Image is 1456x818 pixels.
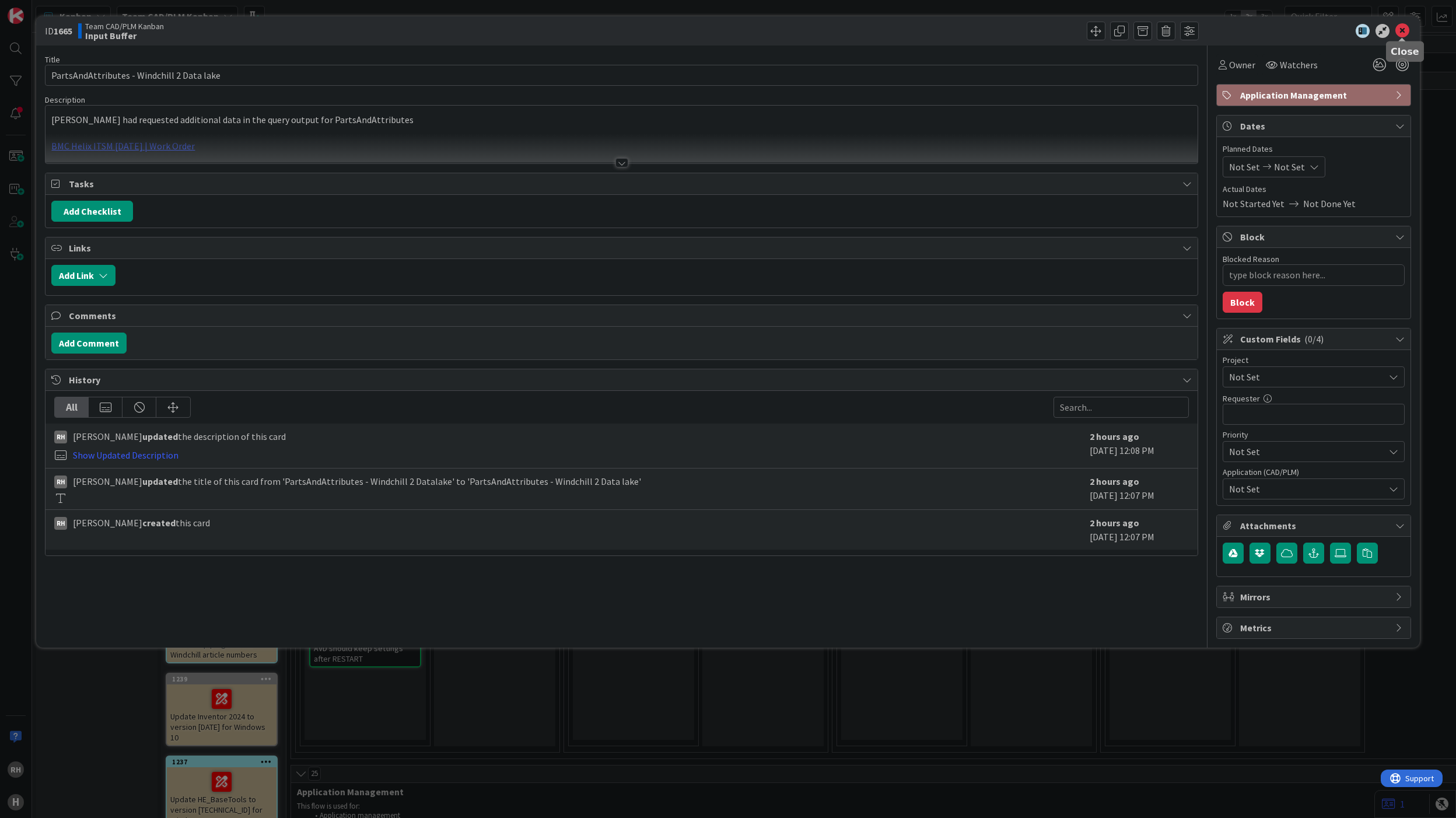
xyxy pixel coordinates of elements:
[1223,468,1405,476] div: Application (CAD/PLM)
[1229,160,1260,174] span: Not Set
[85,31,164,40] b: Input Buffer
[1053,397,1189,418] input: Search...
[1090,517,1139,529] b: 2 hours ago
[51,201,133,222] button: Add Checklist
[1090,516,1189,544] div: [DATE] 12:07 PM
[1240,332,1389,346] span: Custom Fields
[45,54,60,65] label: Title
[1229,443,1378,460] span: Not Set
[142,476,178,487] b: updated
[1223,292,1262,313] button: Block
[1090,431,1139,442] b: 2 hours ago
[54,476,67,488] div: RH
[69,177,1176,191] span: Tasks
[73,449,178,461] a: Show Updated Description
[1240,621,1389,635] span: Metrics
[1229,369,1378,385] span: Not Set
[1223,356,1405,364] div: Project
[1391,46,1419,57] h5: Close
[73,429,286,443] span: [PERSON_NAME] the description of this card
[1229,482,1384,496] span: Not Set
[54,431,67,443] div: RH
[54,25,72,37] b: 1665
[1274,160,1305,174] span: Not Set
[45,24,72,38] span: ID
[142,517,176,529] b: created
[1223,254,1279,264] label: Blocked Reason
[73,516,210,530] span: [PERSON_NAME] this card
[69,241,1176,255] span: Links
[55,397,89,417] div: All
[1303,197,1356,211] span: Not Done Yet
[1240,119,1389,133] span: Dates
[45,95,85,105] span: Description
[51,333,127,354] button: Add Comment
[1280,58,1318,72] span: Watchers
[69,373,1176,387] span: History
[1240,88,1389,102] span: Application Management
[69,309,1176,323] span: Comments
[1223,143,1405,155] span: Planned Dates
[1090,476,1139,487] b: 2 hours ago
[1240,519,1389,533] span: Attachments
[1223,183,1405,195] span: Actual Dates
[85,22,164,31] span: Team CAD/PLM Kanban
[24,2,53,16] span: Support
[1223,393,1260,404] label: Requester
[1240,230,1389,244] span: Block
[1090,429,1189,462] div: [DATE] 12:08 PM
[142,431,178,442] b: updated
[51,265,116,286] button: Add Link
[1223,197,1284,211] span: Not Started Yet
[1304,333,1324,345] span: ( 0/4 )
[54,517,67,530] div: RH
[1223,431,1405,439] div: Priority
[1240,590,1389,604] span: Mirrors
[45,65,1198,86] input: type card name here...
[1090,474,1189,504] div: [DATE] 12:07 PM
[73,474,641,488] span: [PERSON_NAME] the title of this card from 'PartsAndAttributes - Windchill 2 Datalake' to 'PartsAn...
[1229,58,1255,72] span: Owner
[51,113,1191,127] p: [PERSON_NAME] had requested additional data in the query output for PartsAndAttributes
